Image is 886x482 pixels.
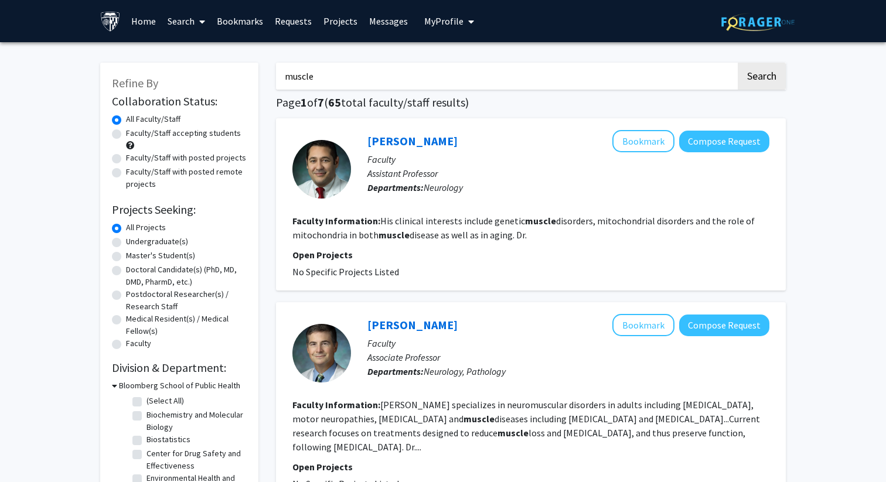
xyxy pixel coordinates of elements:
[292,266,399,278] span: No Specific Projects Listed
[276,95,786,110] h1: Page of ( total faculty/staff results)
[379,229,410,241] b: muscle
[738,63,786,90] button: Search
[318,95,324,110] span: 7
[424,365,506,377] span: Neurology, Pathology
[146,433,190,446] label: Biostatistics
[679,315,769,336] button: Compose Request to Brett Morrison
[367,317,458,332] a: [PERSON_NAME]
[292,399,380,411] b: Faculty Information:
[146,447,244,472] label: Center for Drug Safety and Effectiveness
[612,314,674,336] button: Add Brett Morrison to Bookmarks
[211,1,269,42] a: Bookmarks
[679,131,769,152] button: Compose Request to Ricardo Roda
[125,1,162,42] a: Home
[367,134,458,148] a: [PERSON_NAME]
[367,350,769,364] p: Associate Professor
[464,413,495,425] b: muscle
[292,399,760,453] fg-read-more: [PERSON_NAME] specializes in neuromuscular disorders in adults including [MEDICAL_DATA], motor ne...
[146,395,184,407] label: (Select All)
[126,264,247,288] label: Doctoral Candidate(s) (PhD, MD, DMD, PharmD, etc.)
[497,427,529,439] b: muscle
[301,95,307,110] span: 1
[525,215,556,227] b: muscle
[112,203,247,217] h2: Projects Seeking:
[367,365,424,377] b: Departments:
[292,215,380,227] b: Faculty Information:
[292,215,755,241] fg-read-more: His clinical interests include genetic disorders, mitochondrial disorders and the role of mitocho...
[424,15,464,27] span: My Profile
[126,313,247,337] label: Medical Resident(s) / Medical Fellow(s)
[126,152,246,164] label: Faculty/Staff with posted projects
[269,1,318,42] a: Requests
[367,166,769,180] p: Assistant Professor
[126,249,195,262] label: Master's Student(s)
[112,361,247,375] h2: Division & Department:
[146,409,244,433] label: Biochemistry and Molecular Biology
[126,221,166,234] label: All Projects
[126,288,247,313] label: Postdoctoral Researcher(s) / Research Staff
[276,63,736,90] input: Search Keywords
[424,182,463,193] span: Neurology
[721,13,795,31] img: ForagerOne Logo
[292,248,769,262] p: Open Projects
[367,336,769,350] p: Faculty
[112,76,158,90] span: Refine By
[318,1,363,42] a: Projects
[328,95,341,110] span: 65
[126,337,151,350] label: Faculty
[100,11,121,32] img: Johns Hopkins University Logo
[112,94,247,108] h2: Collaboration Status:
[162,1,211,42] a: Search
[126,127,241,139] label: Faculty/Staff accepting students
[126,235,188,248] label: Undergraduate(s)
[126,166,247,190] label: Faculty/Staff with posted remote projects
[119,380,240,392] h3: Bloomberg School of Public Health
[367,152,769,166] p: Faculty
[363,1,414,42] a: Messages
[367,182,424,193] b: Departments:
[292,460,769,474] p: Open Projects
[9,429,50,473] iframe: Chat
[126,113,180,125] label: All Faculty/Staff
[612,130,674,152] button: Add Ricardo Roda to Bookmarks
